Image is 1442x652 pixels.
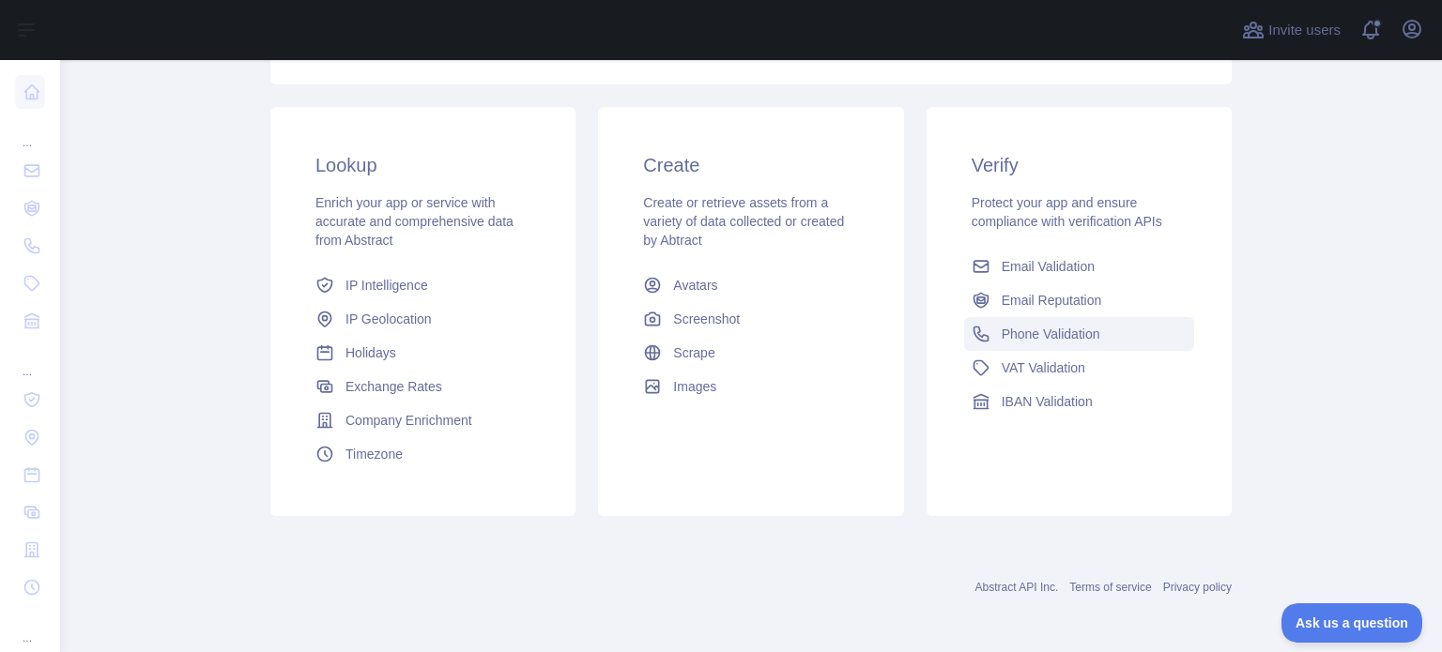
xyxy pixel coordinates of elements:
span: Enrich your app or service with accurate and comprehensive data from Abstract [315,195,514,248]
h3: Lookup [315,152,530,178]
a: VAT Validation [964,351,1194,385]
button: Invite users [1238,15,1344,45]
span: Screenshot [673,310,740,328]
h3: Create [643,152,858,178]
span: Create or retrieve assets from a variety of data collected or created by Abtract [643,195,844,248]
a: Privacy policy [1163,581,1232,594]
h3: Verify [972,152,1187,178]
a: Terms of service [1069,581,1151,594]
a: IBAN Validation [964,385,1194,418]
span: Holidays [345,343,396,362]
span: Invite users [1268,20,1341,41]
a: IP Geolocation [308,302,538,336]
a: Email Reputation [964,283,1194,317]
span: Email Reputation [1002,291,1102,310]
span: Exchange Rates [345,377,442,396]
a: Exchange Rates [308,370,538,403]
span: IP Geolocation [345,310,432,328]
span: Phone Validation [1002,325,1100,343]
a: Email Validation [964,250,1194,283]
a: Scrape [636,336,866,370]
div: ... [15,341,45,379]
span: Scrape [673,343,714,362]
span: Timezone [345,445,403,463]
a: Company Enrichment [308,403,538,437]
span: Protect your app and ensure compliance with verification APIs [972,195,1162,229]
a: Phone Validation [964,317,1194,351]
a: Timezone [308,437,538,471]
a: Holidays [308,336,538,370]
iframe: Toggle Customer Support [1281,603,1423,643]
span: Images [673,377,716,396]
a: Screenshot [636,302,866,336]
a: Abstract API Inc. [975,581,1059,594]
a: Images [636,370,866,403]
a: Avatars [636,268,866,302]
div: ... [15,608,45,645]
a: IP Intelligence [308,268,538,302]
span: IBAN Validation [1002,392,1093,411]
span: Email Validation [1002,257,1095,276]
span: Company Enrichment [345,411,472,430]
span: IP Intelligence [345,276,428,295]
div: ... [15,113,45,150]
span: Avatars [673,276,717,295]
span: VAT Validation [1002,358,1085,377]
